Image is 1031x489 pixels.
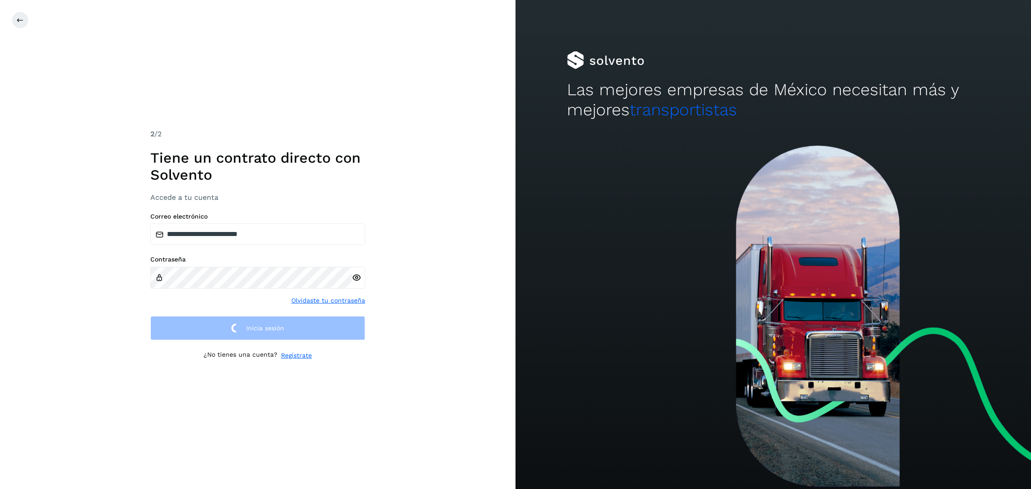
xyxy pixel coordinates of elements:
[150,256,365,263] label: Contraseña
[281,351,312,360] a: Regístrate
[150,129,365,139] div: /2
[150,193,365,202] h3: Accede a tu cuenta
[150,130,154,138] span: 2
[246,325,284,331] span: Inicia sesión
[567,80,980,120] h2: Las mejores empresas de México necesitan más y mejores
[291,296,365,305] a: Olvidaste tu contraseña
[630,100,737,119] span: transportistas
[150,316,365,341] button: Inicia sesión
[150,149,365,184] h1: Tiene un contrato directo con Solvento
[204,351,277,360] p: ¿No tienes una cuenta?
[150,213,365,220] label: Correo electrónico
